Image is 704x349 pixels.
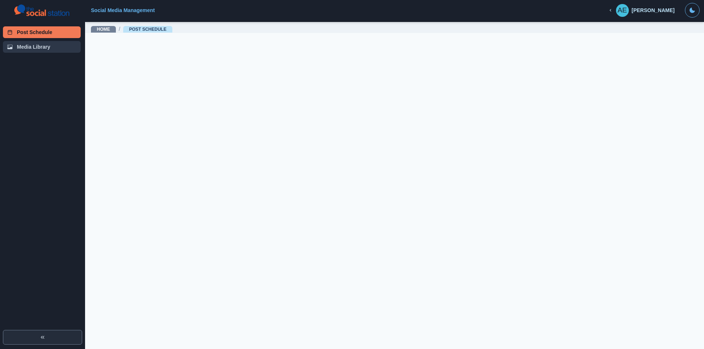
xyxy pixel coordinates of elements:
[3,330,82,345] button: Expand
[97,27,110,32] a: Home
[617,1,627,19] div: Anastasia Elie
[685,3,700,18] button: Toggle Mode
[602,3,681,18] button: [PERSON_NAME]
[119,25,120,33] span: /
[129,27,166,32] a: Post Schedule
[91,7,155,13] a: Social Media Management
[632,7,675,14] div: [PERSON_NAME]
[3,41,81,53] a: Media Library
[14,3,69,18] img: logoTextSVG.62801f218bc96a9b266caa72a09eb111.svg
[91,25,172,33] nav: breadcrumb
[3,26,81,38] a: Post Schedule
